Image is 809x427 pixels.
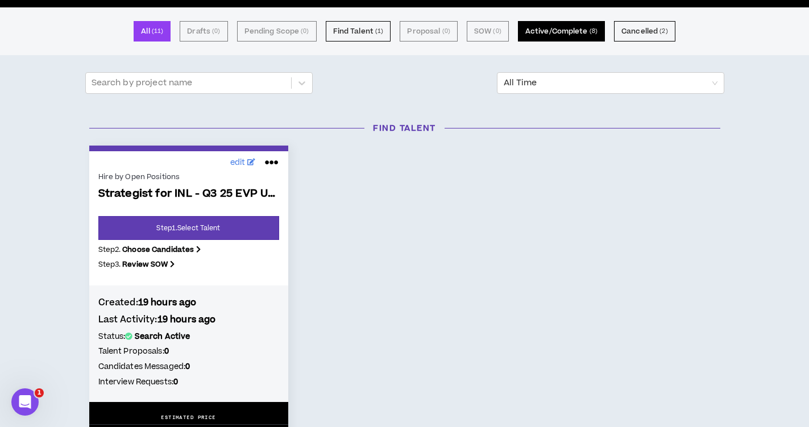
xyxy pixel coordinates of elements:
h4: Last Activity: [98,313,279,326]
button: SOW (0) [467,21,509,42]
span: All Time [504,73,717,93]
small: ( 0 ) [442,26,450,36]
h5: Interview Requests: [98,376,279,388]
small: ( 0 ) [301,26,309,36]
p: Step 3 . [98,259,279,270]
span: 1 [35,388,44,397]
h5: Talent Proposals: [98,345,279,358]
iframe: Intercom live chat [11,388,39,416]
div: Hire by Open Positions [98,172,279,182]
b: 19 hours ago [138,296,197,309]
button: All (11) [134,21,171,42]
p: ESTIMATED PRICE [161,414,216,421]
button: Drafts (0) [180,21,227,42]
h5: Status: [98,330,279,343]
h5: Candidates Messaged: [98,360,279,373]
button: Active/Complete (8) [518,21,605,42]
h3: Find Talent [81,122,729,134]
button: Cancelled (2) [614,21,675,42]
small: ( 0 ) [493,26,501,36]
small: ( 1 ) [375,26,383,36]
small: ( 11 ) [152,26,164,36]
b: 0 [185,361,190,372]
button: Proposal (0) [400,21,457,42]
b: Search Active [135,331,190,342]
small: ( 2 ) [659,26,667,36]
p: Step 2 . [98,244,279,255]
button: Find Talent (1) [326,21,391,42]
b: Choose Candidates [122,244,194,255]
span: edit [230,157,246,169]
b: 0 [173,376,178,388]
h4: Created: [98,296,279,309]
button: Pending Scope (0) [237,21,317,42]
a: edit [227,154,259,172]
span: Strategist for INL - Q3 25 EVP Updates [98,188,279,201]
a: Step1.Select Talent [98,216,279,240]
b: 0 [164,346,169,357]
b: 19 hours ago [157,313,216,326]
b: Review SOW [122,259,168,270]
small: ( 0 ) [212,26,220,36]
small: ( 8 ) [590,26,598,36]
